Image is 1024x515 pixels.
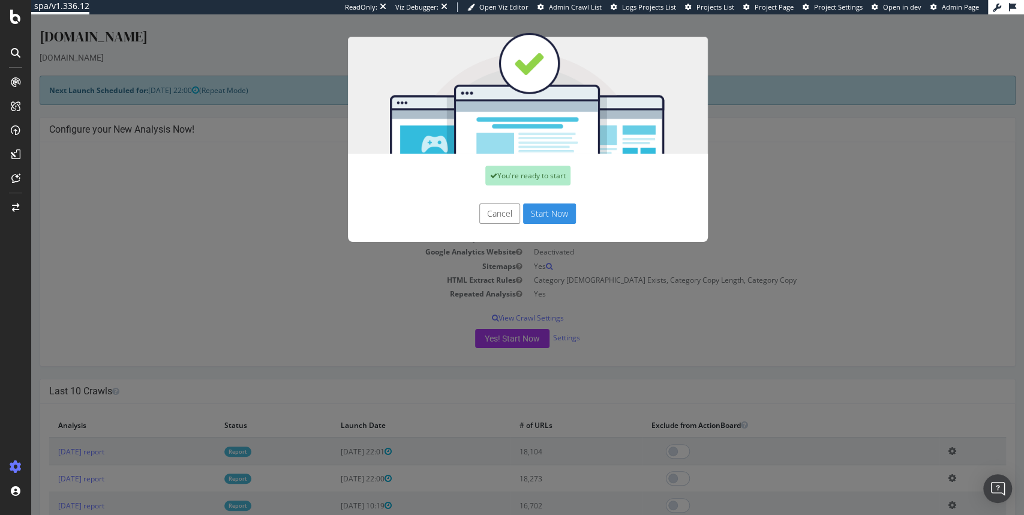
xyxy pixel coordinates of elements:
[317,18,677,139] img: You're all set!
[549,2,602,11] span: Admin Crawl List
[448,189,489,209] button: Cancel
[492,189,545,209] button: Start Now
[345,2,377,12] div: ReadOnly:
[479,2,528,11] span: Open Viz Editor
[537,2,602,12] a: Admin Crawl List
[611,2,676,12] a: Logs Projects List
[872,2,921,12] a: Open in dev
[942,2,979,11] span: Admin Page
[814,2,863,11] span: Project Settings
[395,2,439,12] div: Viz Debugger:
[685,2,734,12] a: Projects List
[883,2,921,11] span: Open in dev
[622,2,676,11] span: Logs Projects List
[467,2,528,12] a: Open Viz Editor
[696,2,734,11] span: Projects List
[755,2,794,11] span: Project Page
[983,474,1012,503] div: Open Intercom Messenger
[930,2,979,12] a: Admin Page
[803,2,863,12] a: Project Settings
[454,151,539,171] div: You're ready to start
[743,2,794,12] a: Project Page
